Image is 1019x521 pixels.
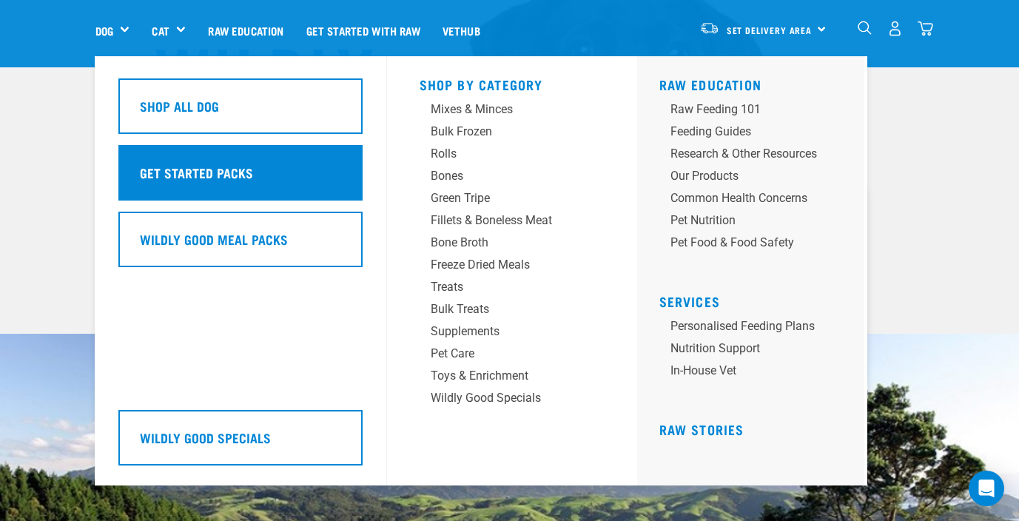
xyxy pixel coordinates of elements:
[420,101,605,123] a: Mixes & Minces
[670,145,817,163] div: Research & Other Resources
[420,256,605,278] a: Freeze Dried Meals
[727,27,813,33] span: Set Delivery Area
[420,323,605,345] a: Supplements
[659,145,852,167] a: Research & Other Resources
[431,123,569,141] div: Bulk Frozen
[431,323,569,340] div: Supplements
[659,189,852,212] a: Common Health Concerns
[420,367,605,389] a: Toys & Enrichment
[420,77,605,89] h5: Shop By Category
[118,145,363,212] a: Get Started Packs
[670,234,817,252] div: Pet Food & Food Safety
[431,367,569,385] div: Toys & Enrichment
[420,234,605,256] a: Bone Broth
[420,167,605,189] a: Bones
[420,345,605,367] a: Pet Care
[420,145,605,167] a: Rolls
[431,256,569,274] div: Freeze Dried Meals
[118,410,363,477] a: Wildly Good Specials
[95,22,113,39] a: Dog
[659,294,852,306] h5: Services
[670,189,817,207] div: Common Health Concerns
[431,212,569,229] div: Fillets & Boneless Meat
[659,212,852,234] a: Pet Nutrition
[670,212,817,229] div: Pet Nutrition
[140,96,219,115] h5: Shop All Dog
[858,21,872,35] img: home-icon-1@2x.png
[420,189,605,212] a: Green Tripe
[670,123,817,141] div: Feeding Guides
[659,362,852,384] a: In-house vet
[431,189,569,207] div: Green Tripe
[197,1,295,60] a: Raw Education
[431,278,569,296] div: Treats
[659,101,852,123] a: Raw Feeding 101
[118,78,363,145] a: Shop All Dog
[420,300,605,323] a: Bulk Treats
[431,345,569,363] div: Pet Care
[659,234,852,256] a: Pet Food & Food Safety
[431,300,569,318] div: Bulk Treats
[140,229,288,249] h5: Wildly Good Meal Packs
[420,212,605,234] a: Fillets & Boneless Meat
[118,212,363,278] a: Wildly Good Meal Packs
[140,428,271,447] h5: Wildly Good Specials
[969,471,1004,506] div: Open Intercom Messenger
[431,167,569,185] div: Bones
[659,340,852,362] a: Nutrition Support
[699,21,719,35] img: van-moving.png
[420,123,605,145] a: Bulk Frozen
[670,167,817,185] div: Our Products
[295,1,431,60] a: Get started with Raw
[659,167,852,189] a: Our Products
[918,21,933,36] img: home-icon@2x.png
[431,101,569,118] div: Mixes & Minces
[431,145,569,163] div: Rolls
[140,163,253,182] h5: Get Started Packs
[431,389,569,407] div: Wildly Good Specials
[659,317,852,340] a: Personalised Feeding Plans
[152,22,169,39] a: Cat
[670,101,817,118] div: Raw Feeding 101
[659,426,744,433] a: Raw Stories
[431,1,491,60] a: Vethub
[420,278,605,300] a: Treats
[420,389,605,411] a: Wildly Good Specials
[887,21,903,36] img: user.png
[659,123,852,145] a: Feeding Guides
[431,234,569,252] div: Bone Broth
[659,81,762,88] a: Raw Education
